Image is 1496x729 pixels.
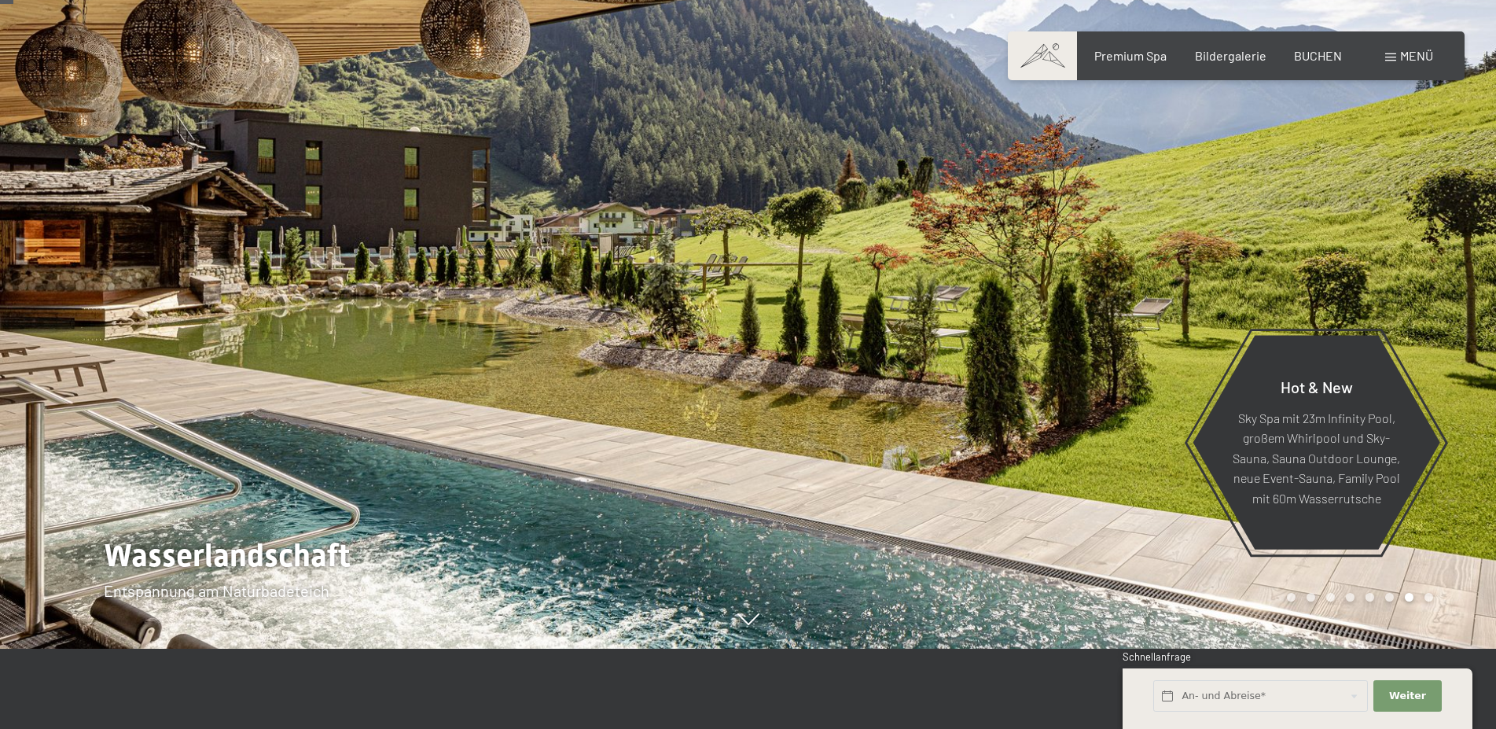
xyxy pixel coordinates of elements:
button: Weiter [1373,680,1441,712]
a: Premium Spa [1094,48,1167,63]
span: Schnellanfrage [1123,650,1191,663]
div: Carousel Page 7 (Current Slide) [1405,593,1413,602]
div: Carousel Page 8 [1424,593,1433,602]
a: Hot & New Sky Spa mit 23m Infinity Pool, großem Whirlpool und Sky-Sauna, Sauna Outdoor Lounge, ne... [1192,334,1441,550]
div: Carousel Page 6 [1385,593,1394,602]
span: Menü [1400,48,1433,63]
div: Carousel Page 1 [1287,593,1296,602]
div: Carousel Page 4 [1346,593,1354,602]
a: Bildergalerie [1195,48,1266,63]
div: Carousel Page 3 [1326,593,1335,602]
div: Carousel Pagination [1281,593,1433,602]
p: Sky Spa mit 23m Infinity Pool, großem Whirlpool und Sky-Sauna, Sauna Outdoor Lounge, neue Event-S... [1231,407,1402,508]
span: Weiter [1389,689,1426,703]
span: Hot & New [1281,377,1353,396]
div: Carousel Page 2 [1307,593,1315,602]
a: BUCHEN [1294,48,1342,63]
div: Carousel Page 5 [1366,593,1374,602]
